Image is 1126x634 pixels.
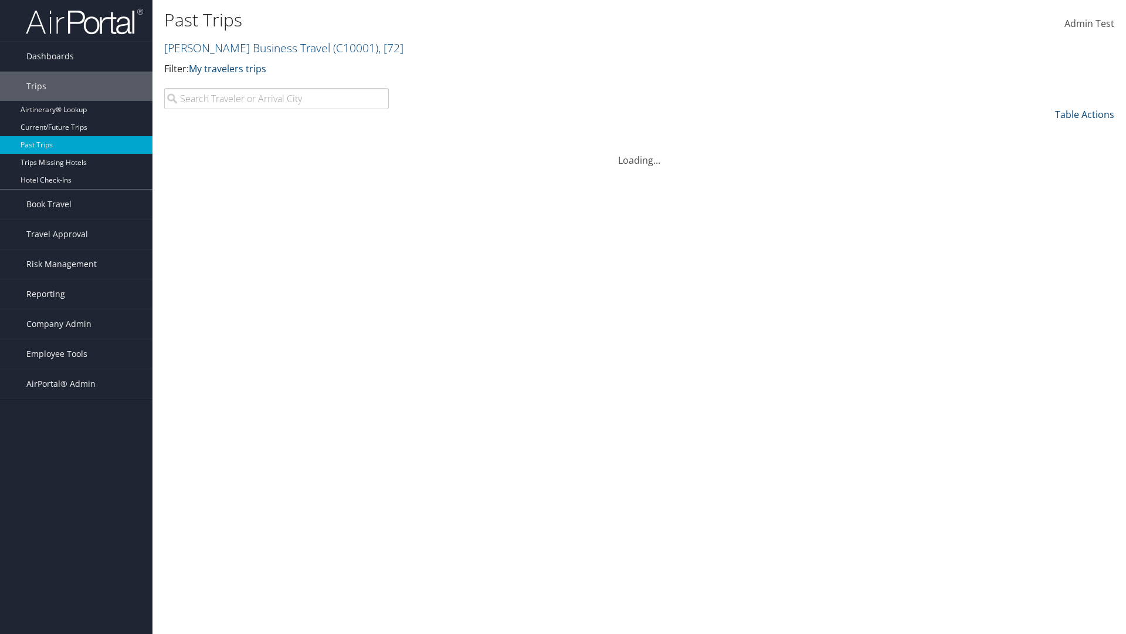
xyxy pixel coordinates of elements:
a: Admin Test [1064,6,1114,42]
h1: Past Trips [164,8,798,32]
span: Admin Test [1064,17,1114,30]
span: Risk Management [26,249,97,279]
input: Search Traveler or Arrival City [164,88,389,109]
span: , [ 72 ] [378,40,403,56]
span: Reporting [26,279,65,309]
a: Table Actions [1055,108,1114,121]
span: Trips [26,72,46,101]
a: My travelers trips [189,62,266,75]
span: Company Admin [26,309,91,339]
span: Book Travel [26,190,72,219]
a: [PERSON_NAME] Business Travel [164,40,403,56]
div: Loading... [164,139,1114,167]
span: Dashboards [26,42,74,71]
span: AirPortal® Admin [26,369,96,399]
p: Filter: [164,62,798,77]
span: Employee Tools [26,339,87,369]
img: airportal-logo.png [26,8,143,35]
span: Travel Approval [26,220,88,249]
span: ( C10001 ) [333,40,378,56]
